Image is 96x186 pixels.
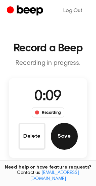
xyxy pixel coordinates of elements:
[4,170,92,182] span: Contact us
[51,123,78,150] button: Save Audio Record
[7,4,45,17] a: Beep
[30,171,79,181] a: [EMAIL_ADDRESS][DOMAIN_NAME]
[5,59,91,67] p: Recording in progress.
[32,107,64,118] div: Recording
[34,90,61,104] span: 0:09
[57,3,89,19] a: Log Out
[19,123,45,150] button: Delete Audio Record
[5,43,91,54] h1: Record a Beep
